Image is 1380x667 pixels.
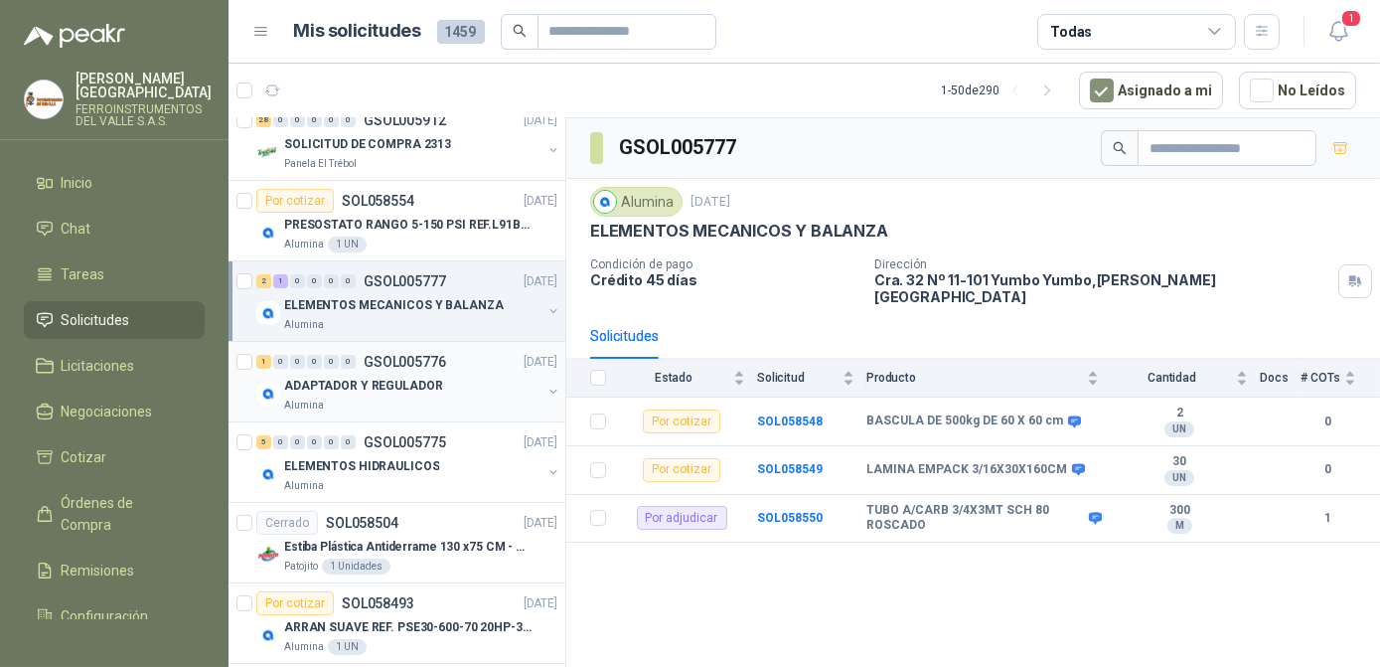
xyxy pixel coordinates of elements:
p: Alumina [284,317,324,333]
img: Company Logo [256,462,280,486]
a: Licitaciones [24,347,205,385]
th: Cantidad [1111,359,1260,398]
button: No Leídos [1239,72,1356,109]
a: Órdenes de Compra [24,484,205,544]
div: 1 - 50 de 290 [941,75,1063,106]
a: Inicio [24,164,205,202]
p: [PERSON_NAME] [GEOGRAPHIC_DATA] [76,72,212,99]
p: Alumina [284,478,324,494]
div: 0 [341,435,356,449]
div: 0 [290,113,305,127]
p: Condición de pago [590,257,858,271]
p: Patojito [284,559,318,575]
img: Company Logo [256,221,280,245]
div: 0 [324,355,339,369]
button: 1 [1320,14,1356,50]
p: SOL058554 [342,194,414,208]
img: Company Logo [594,191,616,213]
p: GSOL005776 [364,355,446,369]
a: Por cotizarSOL058554[DATE] Company LogoPRESOSTATO RANGO 5-150 PSI REF.L91B-1050Alumina1 UN [229,181,565,261]
a: SOL058550 [757,511,823,525]
a: 5 0 0 0 0 0 GSOL005775[DATE] Company LogoELEMENTOS HIDRAULICOSAlumina [256,430,561,494]
span: Cotizar [62,446,107,468]
p: FERROINSTRUMENTOS DEL VALLE S.A.S. [76,103,212,127]
th: Solicitud [757,359,866,398]
a: Remisiones [24,552,205,589]
span: Remisiones [62,560,135,582]
span: Cantidad [1111,371,1232,385]
span: Estado [618,371,729,385]
div: UN [1164,470,1194,486]
p: PRESOSTATO RANGO 5-150 PSI REF.L91B-1050 [284,216,532,235]
div: Cerrado [256,511,318,535]
img: Company Logo [25,81,63,118]
p: Dirección [874,257,1330,271]
div: 0 [341,355,356,369]
div: 0 [273,113,288,127]
a: 2 1 0 0 0 0 GSOL005777[DATE] Company LogoELEMENTOS MECANICOS Y BALANZAAlumina [256,269,561,333]
p: Crédito 45 días [590,271,858,288]
img: Company Logo [256,623,280,647]
span: search [513,24,527,38]
div: 28 [256,113,271,127]
p: Estiba Plástica Antiderrame 130 x75 CM - Capacidad 180-200 Litros [284,538,532,557]
p: [DATE] [524,594,557,613]
div: Por cotizar [643,410,720,433]
a: 1 0 0 0 0 0 GSOL005776[DATE] Company LogoADAPTADOR Y REGULADORAlumina [256,350,561,414]
a: 28 0 0 0 0 0 GSOL005912[DATE] Company LogoSOLICITUD DE COMPRA 2313Panela El Trébol [256,108,561,172]
p: ELEMENTOS HIDRAULICOS [284,457,439,476]
a: Chat [24,210,205,248]
p: GSOL005777 [364,274,446,288]
a: Negociaciones [24,393,205,430]
div: UN [1164,421,1194,437]
div: Por adjudicar [637,506,727,530]
p: Alumina [284,237,324,252]
p: [DATE] [524,192,557,211]
div: 0 [290,435,305,449]
div: 5 [256,435,271,449]
th: Estado [618,359,757,398]
th: Docs [1260,359,1301,398]
span: 1 [1340,9,1362,28]
span: Licitaciones [62,355,135,377]
div: 0 [290,274,305,288]
b: 2 [1111,406,1248,421]
span: Inicio [62,172,93,194]
b: 1 [1301,509,1356,528]
span: Solicitud [757,371,839,385]
p: SOLICITUD DE COMPRA 2313 [284,135,451,154]
p: Alumina [284,398,324,414]
a: CerradoSOL058504[DATE] Company LogoEstiba Plástica Antiderrame 130 x75 CM - Capacidad 180-200 Lit... [229,503,565,584]
div: Por cotizar [256,189,334,213]
div: 2 [256,274,271,288]
th: Producto [866,359,1111,398]
p: ELEMENTOS MECANICOS Y BALANZA [284,296,504,315]
p: Alumina [284,639,324,655]
div: Alumina [590,187,683,217]
b: TUBO A/CARB 3/4X3MT SCH 80 ROSCADO [866,503,1084,534]
h1: Mis solicitudes [294,17,421,46]
div: 0 [341,113,356,127]
span: 1459 [437,20,485,44]
b: 0 [1301,460,1356,479]
b: SOL058548 [757,415,823,428]
div: 0 [307,435,322,449]
div: 0 [307,113,322,127]
p: [DATE] [524,433,557,452]
span: Negociaciones [62,401,153,422]
a: Tareas [24,255,205,293]
div: 0 [307,355,322,369]
a: Por cotizarSOL058493[DATE] Company LogoARRAN SUAVE REF. PSE30-600-70 20HP-30AAlumina1 UN [229,584,565,664]
div: 0 [324,274,339,288]
a: Cotizar [24,438,205,476]
a: SOL058549 [757,462,823,476]
b: BASCULA DE 500kg DE 60 X 60 cm [866,414,1063,429]
p: ADAPTADOR Y REGULADOR [284,377,442,396]
b: 30 [1111,454,1248,470]
p: SOL058493 [342,596,414,610]
div: 1 UN [328,639,367,655]
div: Por cotizar [256,591,334,615]
div: 0 [307,274,322,288]
b: 300 [1111,503,1248,519]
